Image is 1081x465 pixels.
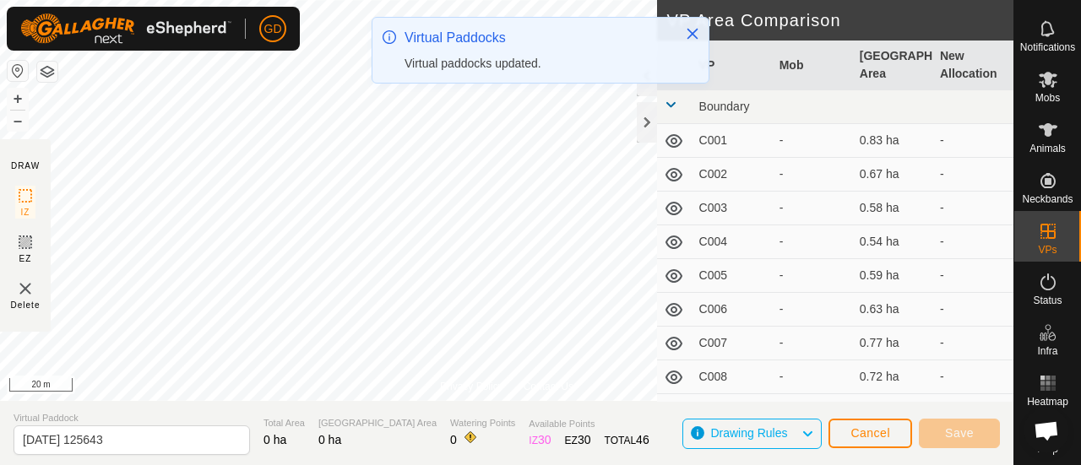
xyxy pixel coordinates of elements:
td: - [933,360,1013,394]
div: Virtual Paddocks [405,28,668,48]
span: 0 [450,433,457,446]
td: C002 [693,158,773,192]
a: Contact Us [524,379,573,394]
div: DRAW [11,160,40,172]
div: TOTAL [605,431,649,449]
span: 46 [636,433,649,446]
span: 0 ha [318,433,341,446]
td: C005 [693,259,773,293]
span: Delete [11,299,41,311]
th: New Allocation [933,41,1013,90]
h2: VP Area Comparison [667,10,1013,30]
td: - [933,225,1013,259]
span: Neckbands [1022,194,1073,204]
span: Heatmap [1027,397,1068,407]
span: EZ [19,252,32,265]
div: - [780,267,846,284]
span: VPs [1038,245,1057,255]
td: 0.59 ha [853,259,933,293]
div: - [780,368,846,386]
span: Notifications [1020,42,1075,52]
div: EZ [565,431,591,449]
div: - [780,132,846,149]
span: 30 [538,433,551,446]
td: - [933,394,1013,428]
span: Boundary [699,100,750,113]
button: Reset Map [8,61,28,81]
button: Close [681,22,704,46]
td: 0.83 ha [853,124,933,158]
span: 0 ha [263,433,286,446]
td: - [933,293,1013,327]
span: Drawing Rules [710,426,787,440]
th: Mob [773,41,853,90]
td: C003 [693,192,773,225]
span: GD [264,20,282,38]
td: 0.67 ha [853,158,933,192]
td: 0.63 ha [853,293,933,327]
button: Map Layers [37,62,57,82]
div: IZ [529,431,551,449]
span: Watering Points [450,416,515,430]
td: 0.58 ha [853,192,933,225]
td: 0.81 ha [853,394,933,428]
td: 0.72 ha [853,360,933,394]
span: Virtual Paddock [14,411,250,425]
td: C007 [693,327,773,360]
div: Open chat [1024,408,1069,453]
img: VP [15,278,35,299]
span: Total Area [263,416,305,430]
td: - [933,158,1013,192]
td: - [933,259,1013,293]
div: - [780,199,846,217]
div: - [780,165,846,183]
button: Cancel [828,419,912,448]
img: Gallagher Logo [20,14,231,44]
span: 30 [578,433,591,446]
th: [GEOGRAPHIC_DATA] Area [853,41,933,90]
button: Save [919,419,1000,448]
th: VP [693,41,773,90]
span: Available Points [529,417,649,431]
td: C008 [693,360,773,394]
div: - [780,300,846,318]
div: - [780,233,846,251]
button: + [8,89,28,109]
td: C009 [693,394,773,428]
span: Infra [1037,346,1057,356]
span: Cancel [850,426,890,440]
a: Help [1014,414,1081,461]
td: - [933,124,1013,158]
span: IZ [21,206,30,219]
div: Virtual paddocks updated. [405,55,668,73]
td: C001 [693,124,773,158]
a: Privacy Policy [440,379,503,394]
td: - [933,327,1013,360]
button: – [8,111,28,131]
span: Save [945,426,974,440]
span: Help [1037,444,1058,454]
td: - [933,192,1013,225]
div: - [780,334,846,352]
td: 0.77 ha [853,327,933,360]
span: Mobs [1035,93,1060,103]
span: Status [1033,295,1062,305]
td: C004 [693,225,773,259]
td: 0.54 ha [853,225,933,259]
td: C006 [693,293,773,327]
span: [GEOGRAPHIC_DATA] Area [318,416,437,430]
span: Animals [1029,143,1066,154]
